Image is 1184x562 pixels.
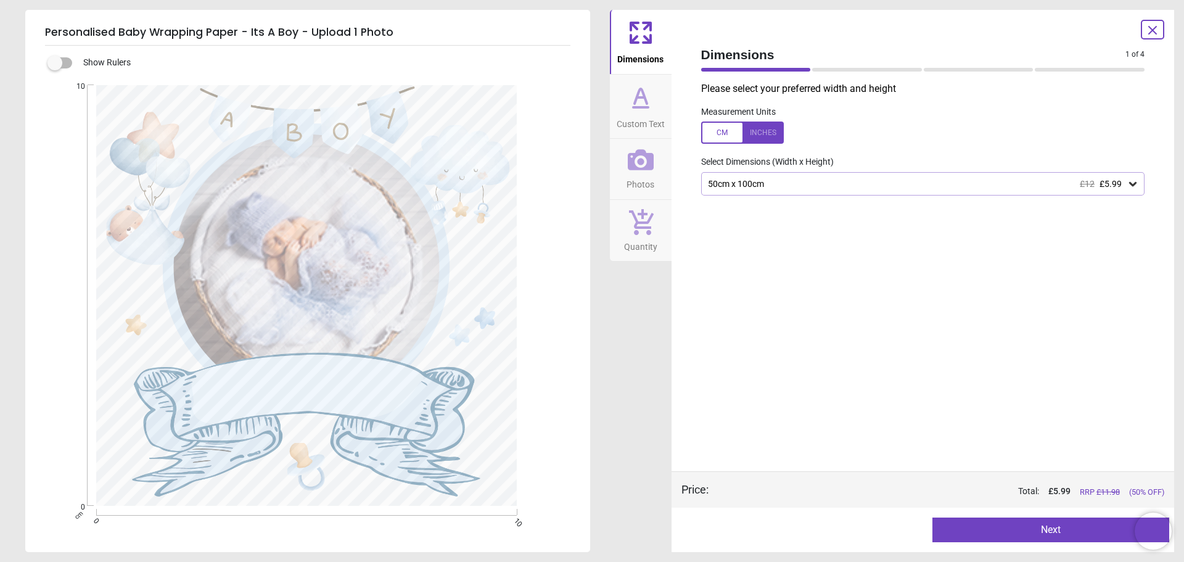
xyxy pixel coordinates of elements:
[707,179,1127,189] div: 50cm x 100cm
[627,173,654,191] span: Photos
[62,81,85,92] span: 10
[610,75,672,139] button: Custom Text
[1096,487,1120,497] span: £ 11.98
[610,200,672,262] button: Quantity
[1100,179,1122,189] span: £5.99
[701,82,1155,96] p: Please select your preferred width and height
[701,46,1126,64] span: Dimensions
[45,20,570,46] h5: Personalised Baby Wrapping Paper - Its A Boy - Upload 1 Photo
[624,235,657,254] span: Quantity
[1048,486,1071,498] span: £
[55,56,590,70] div: Show Rulers
[617,112,665,131] span: Custom Text
[1080,179,1095,189] span: £12
[610,10,672,74] button: Dimensions
[617,48,664,66] span: Dimensions
[932,518,1169,542] button: Next
[701,106,776,118] label: Measurement Units
[1129,487,1164,498] span: (50% OFF)
[681,482,709,497] div: Price :
[1125,49,1145,60] span: 1 of 4
[1053,486,1071,496] span: 5.99
[727,486,1165,498] div: Total:
[691,156,834,168] label: Select Dimensions (Width x Height)
[610,139,672,199] button: Photos
[1135,513,1172,550] iframe: Brevo live chat
[1080,487,1120,498] span: RRP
